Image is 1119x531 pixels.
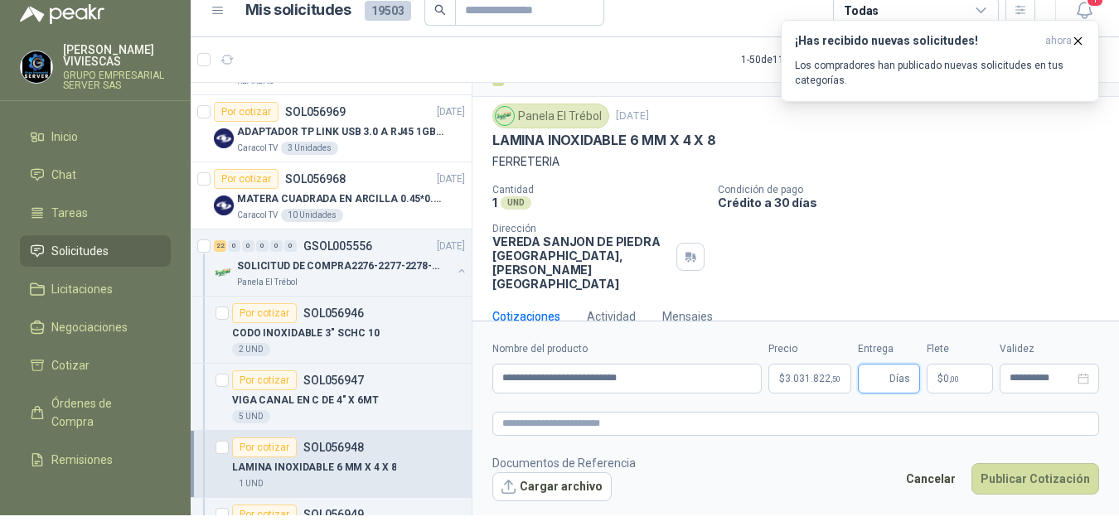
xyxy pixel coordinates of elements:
img: Logo peakr [20,4,104,24]
p: SOL056968 [285,173,346,185]
span: Días [889,364,910,393]
span: Cotizar [51,356,90,374]
p: [DATE] [437,104,465,120]
img: Company Logo [214,263,234,282]
button: Publicar Cotización [971,463,1099,495]
a: Licitaciones [20,273,171,305]
p: $3.031.822,50 [768,364,851,393]
a: Por cotizarSOL056946CODO INOXIDABLE 3" SCHC 102 UND [191,297,472,364]
div: 0 [284,240,297,252]
div: Cotizaciones [492,307,560,326]
label: Flete [927,341,993,357]
button: ¡Has recibido nuevas solicitudes!ahora Los compradores han publicado nuevas solicitudes en tus ca... [781,20,1099,102]
label: Entrega [858,341,920,357]
span: Tareas [51,204,88,222]
a: Órdenes de Compra [20,388,171,437]
p: [DATE] [437,239,465,254]
p: [DATE] [437,171,465,187]
a: Inicio [20,121,171,152]
img: Company Logo [496,107,514,125]
div: 0 [228,240,240,252]
span: ahora [1045,34,1072,48]
span: $ [937,374,943,384]
span: Solicitudes [51,242,109,260]
div: 22 [214,240,226,252]
a: Negociaciones [20,311,171,343]
label: Nombre del producto [492,341,762,357]
div: Por cotizar [232,437,297,457]
p: [PERSON_NAME] VIVIESCAS [63,44,171,67]
div: 1 UND [232,477,270,490]
a: Por cotizarSOL056947VIGA CANAL EN C DE 4" X 6MT5 UND [191,364,472,431]
p: Crédito a 30 días [718,196,1112,210]
p: GRUPO EMPRESARIAL SERVER SAS [63,70,171,90]
p: Cantidad [492,184,705,196]
span: ,00 [949,374,959,384]
a: Cotizar [20,350,171,381]
p: 1 [492,196,497,210]
div: Por cotizar [232,370,297,390]
p: GSOL005556 [303,240,372,252]
p: FERRETERIA [492,152,1099,171]
label: Validez [1000,341,1099,357]
p: Condición de pago [718,184,1112,196]
p: Dirección [492,223,670,234]
p: $ 0,00 [927,364,993,393]
div: Panela El Trébol [492,104,609,128]
img: Company Logo [214,128,234,148]
h3: ¡Has recibido nuevas solicitudes! [795,34,1039,48]
div: UND [501,196,531,210]
a: 22 0 0 0 0 0 GSOL005556[DATE] Company LogoSOLICITUD DE COMPRA2276-2277-2278-2284-2285-Panela El T... [214,236,468,289]
p: Los compradores han publicado nuevas solicitudes en tus categorías. [795,58,1085,88]
span: 0 [943,374,959,384]
div: Por cotizar [214,102,279,122]
div: Actividad [587,307,636,326]
div: Todas [844,2,879,20]
p: MATERA CUADRADA EN ARCILLA 0.45*0.45*0.40 [237,191,443,207]
img: Company Logo [21,51,52,83]
button: Cargar archivo [492,472,612,502]
p: SOL056949 [303,509,364,520]
div: 0 [242,240,254,252]
button: Cancelar [897,463,965,495]
p: Documentos de Referencia [492,454,636,472]
a: Por cotizarSOL056969[DATE] Company LogoADAPTADOR TP LINK USB 3.0 A RJ45 1GB WINDOWSCaracol TV3 Un... [191,95,472,162]
div: 0 [256,240,269,252]
span: 19503 [365,1,411,21]
p: ADAPTADOR TP LINK USB 3.0 A RJ45 1GB WINDOWS [237,124,443,140]
span: search [434,4,446,16]
div: 1 - 50 de 11423 [741,46,855,73]
p: Caracol TV [237,142,278,155]
p: SOL056969 [285,106,346,118]
div: 10 Unidades [281,209,343,222]
p: SOL056946 [303,307,364,319]
span: Inicio [51,128,78,146]
div: 2 UND [232,343,270,356]
span: Negociaciones [51,318,128,336]
p: VEREDA SANJON DE PIEDRA [GEOGRAPHIC_DATA] , [PERSON_NAME][GEOGRAPHIC_DATA] [492,234,670,291]
div: 0 [270,240,283,252]
p: LAMINA INOXIDABLE 6 MM X 4 X 8 [232,460,396,475]
div: Mensajes [662,307,713,326]
span: 3.031.822 [785,374,840,384]
img: Company Logo [214,196,234,215]
a: Remisiones [20,444,171,475]
p: Caracol TV [237,209,278,222]
span: Chat [51,166,76,184]
p: CODO INOXIDABLE 3" SCHC 10 [232,326,380,341]
a: Chat [20,159,171,191]
div: 3 Unidades [281,142,338,155]
a: Por cotizarSOL056948LAMINA INOXIDABLE 6 MM X 4 X 81 UND [191,431,472,498]
span: Órdenes de Compra [51,394,155,431]
label: Precio [768,341,851,357]
a: Solicitudes [20,235,171,267]
p: LAMINA INOXIDABLE 6 MM X 4 X 8 [492,132,716,149]
div: 5 UND [232,410,270,423]
p: SOLICITUD DE COMPRA2276-2277-2278-2284-2285- [237,258,443,274]
a: Tareas [20,197,171,229]
p: SOL056948 [303,442,364,453]
div: Por cotizar [232,303,297,323]
div: Por cotizar [214,169,279,189]
span: Licitaciones [51,280,113,298]
p: [DATE] [616,109,649,124]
